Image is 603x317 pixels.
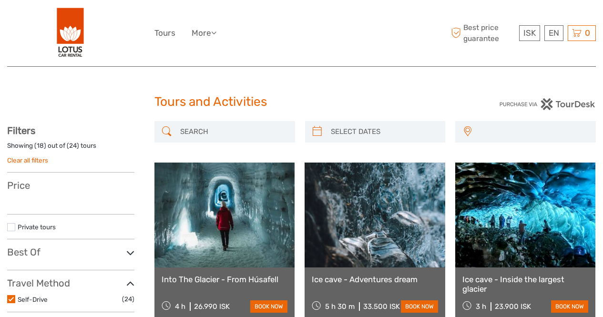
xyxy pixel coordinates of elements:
div: Showing ( ) out of ( ) tours [7,141,134,156]
span: 0 [583,28,592,38]
img: 443-e2bd2384-01f0-477a-b1bf-f993e7f52e7d_logo_big.png [57,7,84,59]
a: Private tours [18,223,56,231]
a: Tours [154,26,175,40]
h3: Best Of [7,246,134,258]
span: 4 h [175,302,185,311]
div: 23.900 ISK [495,302,531,311]
img: PurchaseViaTourDesk.png [499,98,596,110]
span: 5 h 30 m [325,302,355,311]
a: book now [250,300,287,313]
h1: Tours and Activities [154,94,449,110]
div: 33.500 ISK [363,302,400,311]
input: SELECT DATES [327,123,441,140]
label: 18 [37,141,44,150]
strong: Filters [7,125,35,136]
input: SEARCH [176,123,290,140]
a: book now [551,300,588,313]
h3: Travel Method [7,277,134,289]
a: Clear all filters [7,156,48,164]
h3: Price [7,180,134,191]
div: EN [544,25,563,41]
a: More [192,26,216,40]
span: 3 h [476,302,486,311]
a: Ice cave - Adventures dream [312,275,438,284]
span: Best price guarantee [449,22,517,43]
a: Ice cave - Inside the largest glacier [462,275,588,294]
span: ISK [523,28,536,38]
a: book now [401,300,438,313]
a: Self-Drive [18,296,48,303]
span: (24) [122,294,134,305]
div: 26.990 ISK [194,302,230,311]
a: Into The Glacier - From Húsafell [162,275,287,284]
label: 24 [69,141,77,150]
